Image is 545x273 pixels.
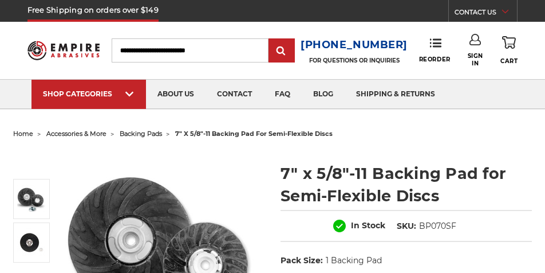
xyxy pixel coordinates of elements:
img: Empire Abrasives [27,36,100,64]
div: SHOP CATEGORIES [43,89,135,98]
span: Reorder [419,56,451,63]
a: CONTACT US [455,6,517,22]
img: 7" x 5/8"-11 Backing Pad for Semi-Flexible Discs [17,185,46,213]
dd: 1 Backing Pad [326,255,382,267]
p: FOR QUESTIONS OR INQUIRIES [301,57,408,64]
a: accessories & more [46,130,106,138]
dt: SKU: [397,220,416,232]
a: Cart [500,34,518,67]
span: Sign In [465,52,485,67]
dd: BP070SF [419,220,456,232]
a: about us [146,80,206,109]
a: backing pads [120,130,162,138]
h1: 7" x 5/8"-11 Backing Pad for Semi-Flexible Discs [281,162,532,207]
span: 7" x 5/8"-11 backing pad for semi-flexible discs [175,130,333,138]
a: shipping & returns [345,80,447,109]
dt: Pack Size: [281,255,323,267]
a: faq [263,80,302,109]
span: In Stock [351,220,385,231]
input: Submit [270,40,293,63]
span: Cart [500,57,518,65]
a: contact [206,80,263,109]
img: 7" x 5/8"-11 Backing Pad for Semi-Flexible Discs [17,228,46,257]
a: [PHONE_NUMBER] [301,37,408,53]
a: home [13,130,33,138]
a: Reorder [419,38,451,63]
a: blog [302,80,345,109]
